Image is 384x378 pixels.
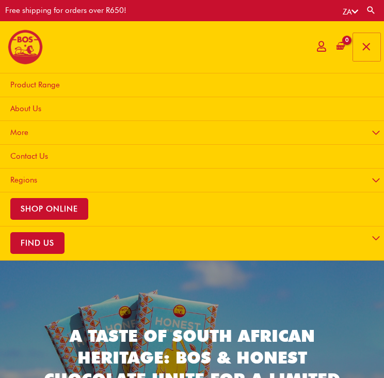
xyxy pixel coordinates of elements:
[10,152,48,161] span: Contact Us
[10,128,28,137] span: More
[5,7,126,14] div: Free shipping for orders over R650!
[366,5,376,15] a: Search button
[10,104,41,113] span: About Us
[334,41,345,52] a: View Shopping Cart, empty
[10,80,60,89] span: Product Range
[10,198,88,220] span: SHOP ONLINE
[8,29,43,65] img: BOS logo finals-200px
[10,175,37,185] span: Regions
[10,232,65,254] span: FIND US
[343,7,358,17] a: ZA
